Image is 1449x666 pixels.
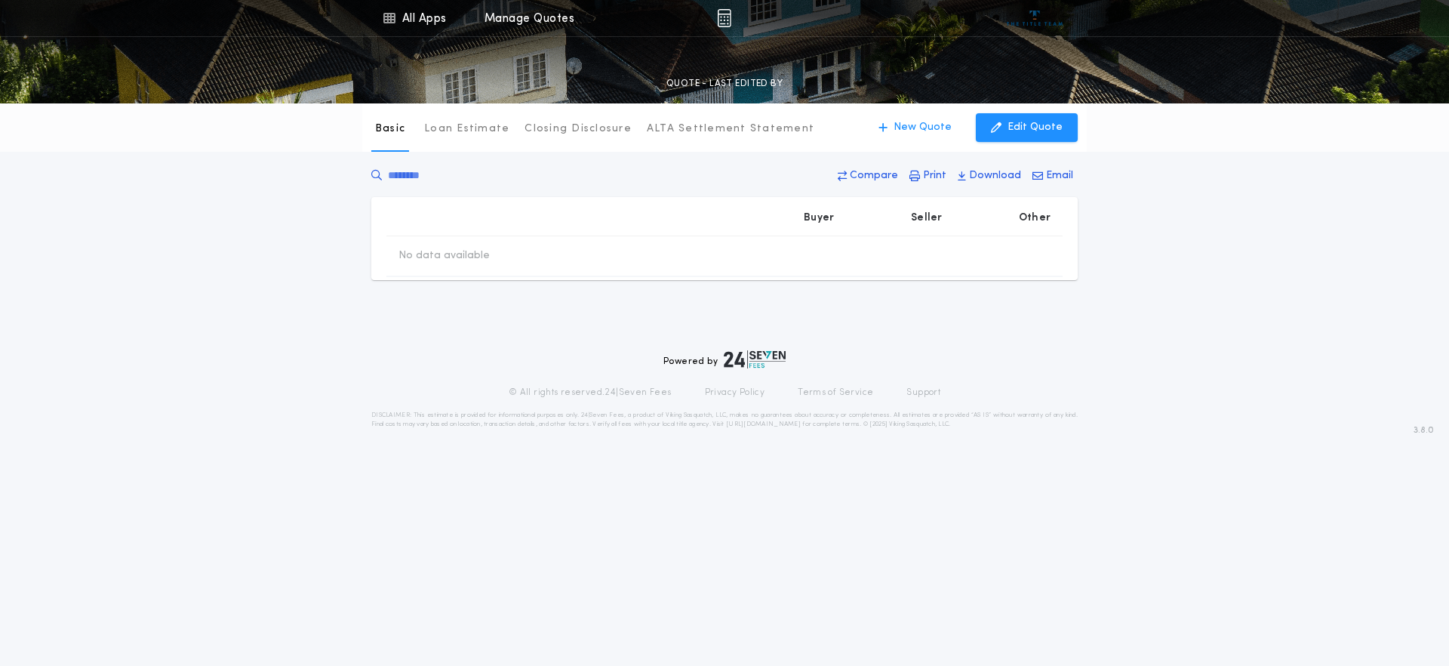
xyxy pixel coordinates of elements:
[804,211,834,226] p: Buyer
[371,411,1078,429] p: DISCLAIMER: This estimate is provided for informational purposes only. 24|Seven Fees, a product o...
[717,9,731,27] img: img
[375,122,405,137] p: Basic
[850,168,898,183] p: Compare
[666,76,783,91] p: QUOTE - LAST EDITED BY
[953,162,1026,190] button: Download
[923,168,946,183] p: Print
[969,168,1021,183] p: Download
[798,387,873,399] a: Terms of Service
[833,162,903,190] button: Compare
[863,113,967,142] button: New Quote
[424,122,509,137] p: Loan Estimate
[911,211,943,226] p: Seller
[525,122,632,137] p: Closing Disclosure
[1046,168,1073,183] p: Email
[1007,11,1063,26] img: vs-icon
[1414,424,1434,437] span: 3.8.0
[705,387,765,399] a: Privacy Policy
[906,387,940,399] a: Support
[724,350,786,368] img: logo
[509,387,672,399] p: © All rights reserved. 24|Seven Fees
[726,421,801,427] a: [URL][DOMAIN_NAME]
[647,122,814,137] p: ALTA Settlement Statement
[1028,162,1078,190] button: Email
[894,120,952,135] p: New Quote
[1019,211,1051,226] p: Other
[663,350,786,368] div: Powered by
[905,162,951,190] button: Print
[976,113,1078,142] button: Edit Quote
[1008,120,1063,135] p: Edit Quote
[386,236,502,276] td: No data available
